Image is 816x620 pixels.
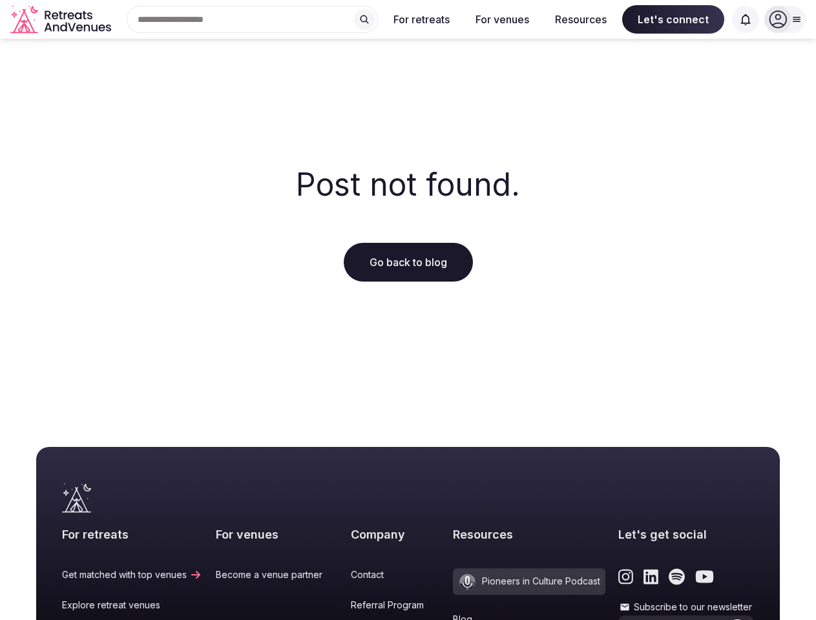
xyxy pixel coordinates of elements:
h2: Let's get social [618,526,754,542]
span: Let's connect [622,5,724,34]
svg: Retreats and Venues company logo [10,5,114,34]
a: Link to the retreats and venues LinkedIn page [643,568,658,585]
a: Become a venue partner [216,568,338,581]
a: Link to the retreats and venues Instagram page [618,568,633,585]
h2: Resources [453,526,605,542]
h2: Post not found. [296,163,520,206]
a: Referral Program [351,599,439,612]
button: For venues [465,5,539,34]
a: Pioneers in Culture Podcast [453,568,605,595]
a: Link to the retreats and venues Youtube page [695,568,714,585]
a: Explore retreat venues [62,599,202,612]
h2: Company [351,526,439,542]
label: Subscribe to our newsletter [618,601,754,614]
a: Get matched with top venues [62,568,202,581]
h2: For retreats [62,526,202,542]
h2: For venues [216,526,338,542]
a: Link to the retreats and venues Spotify page [669,568,685,585]
button: For retreats [383,5,460,34]
a: Visit the homepage [62,483,91,513]
a: Contact [351,568,439,581]
button: Resources [545,5,617,34]
a: Visit the homepage [10,5,114,34]
a: Go back to blog [344,243,473,282]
